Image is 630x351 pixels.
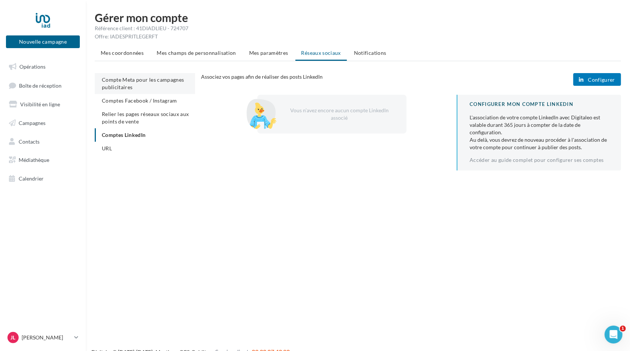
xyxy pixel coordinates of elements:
[95,12,621,23] h1: Gérer mon compte
[19,120,46,126] span: Campagnes
[4,171,81,187] a: Calendrier
[19,63,46,70] span: Opérations
[102,76,184,90] span: Compte Meta pour les campagnes publicitaires
[22,334,71,341] p: [PERSON_NAME]
[470,114,609,151] div: L'association de votre compte LinkedIn avec Digitaleo est valable durant 365 jours à compter de l...
[354,50,386,56] span: Notifications
[19,175,44,182] span: Calendrier
[4,152,81,168] a: Médiathèque
[102,97,177,104] span: Comptes Facebook / Instagram
[620,326,626,332] span: 1
[201,73,323,80] span: Associez vos pages afin de réaliser des posts LinkedIn
[4,115,81,131] a: Campagnes
[101,50,144,56] span: Mes coordonnées
[19,138,40,144] span: Contacts
[6,330,80,345] a: JL [PERSON_NAME]
[102,145,112,151] span: URL
[249,50,288,56] span: Mes paramètres
[95,33,621,40] div: Offre: IADESPRITLEGERFT
[605,326,623,344] iframe: Intercom live chat
[6,35,80,48] button: Nouvelle campagne
[470,157,604,163] a: Accéder au guide complet pour configurer ses comptes
[573,73,621,86] button: Configurer
[20,101,60,107] span: Visibilité en ligne
[19,157,49,163] span: Médiathèque
[4,78,81,94] a: Boîte de réception
[470,101,609,108] div: CONFIGURER MON COMPTE LINKEDIN
[19,82,62,88] span: Boîte de réception
[157,50,236,56] span: Mes champs de personnalisation
[4,59,81,75] a: Opérations
[102,111,189,125] span: Relier les pages réseaux sociaux aux points de vente
[4,97,81,112] a: Visibilité en ligne
[4,134,81,150] a: Contacts
[11,334,16,341] span: JL
[588,77,615,83] span: Configurer
[281,107,395,122] div: Vous n’avez encore aucun compte LinkedIn associé
[95,25,621,32] div: Référence client : 41DIADLIEU - 724707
